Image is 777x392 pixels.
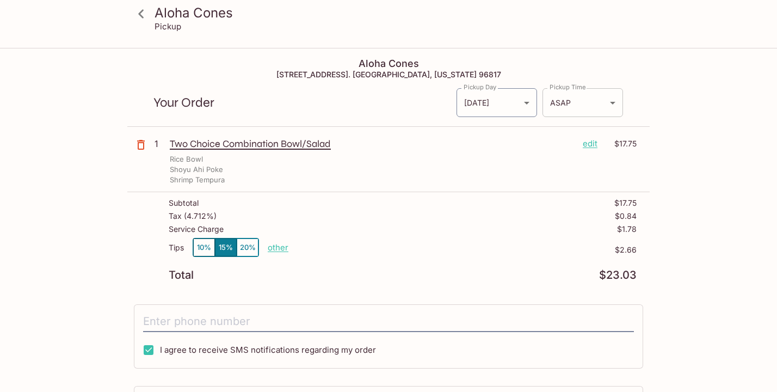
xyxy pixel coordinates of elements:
p: edit [583,138,597,150]
span: I agree to receive SMS notifications regarding my order [160,345,376,355]
input: Enter phone number [143,311,634,332]
p: Rice Bowl [170,154,203,164]
p: Tips [169,243,184,252]
p: $17.75 [614,199,637,207]
h3: Aloha Cones [155,4,641,21]
p: Two Choice Combination Bowl/Salad [170,138,574,150]
div: [DATE] [457,88,537,117]
button: 20% [237,238,258,256]
p: Shoyu Ahi Poke [170,164,223,175]
button: other [268,242,288,253]
p: Shrimp Tempura [170,175,225,185]
label: Pickup Day [464,83,496,91]
p: Service Charge [169,225,224,234]
p: Tax ( 4.712% ) [169,212,217,220]
p: $2.66 [288,246,637,254]
button: 15% [215,238,237,256]
div: ASAP [542,88,623,117]
p: Your Order [153,97,456,108]
label: Pickup Time [550,83,586,91]
p: $0.84 [615,212,637,220]
p: 1 [155,138,165,150]
p: Subtotal [169,199,199,207]
p: $23.03 [599,270,637,280]
p: Total [169,270,194,280]
button: 10% [193,238,215,256]
h4: Aloha Cones [127,58,650,70]
h5: [STREET_ADDRESS]. [GEOGRAPHIC_DATA], [US_STATE] 96817 [127,70,650,79]
p: $17.75 [604,138,637,150]
p: $1.78 [617,225,637,234]
p: Pickup [155,21,181,32]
